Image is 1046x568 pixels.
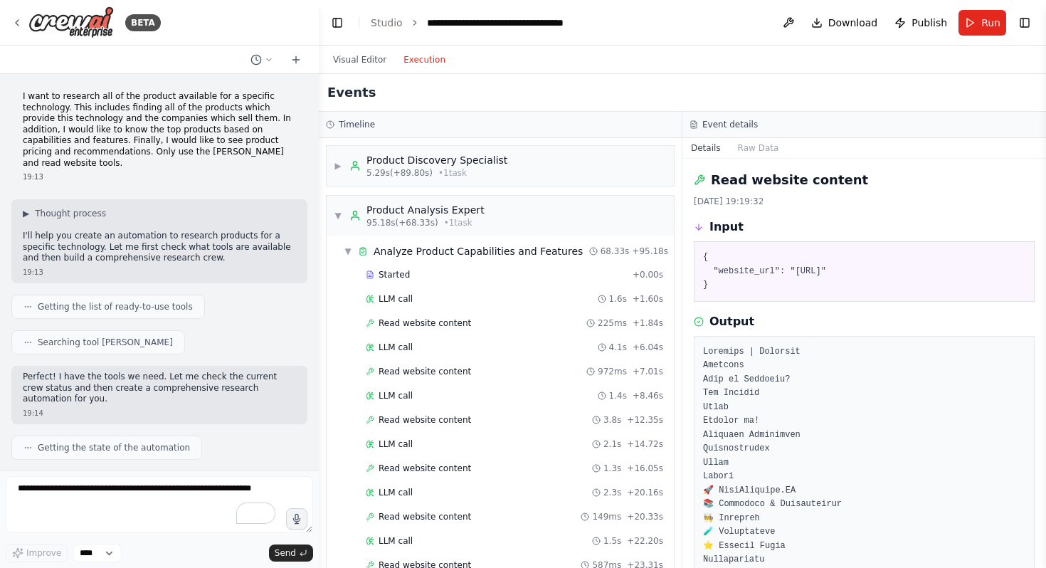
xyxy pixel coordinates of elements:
h3: Output [709,313,754,330]
span: Read website content [379,463,471,474]
button: Download [805,10,884,36]
span: 68.33s [601,246,630,257]
span: 95.18s (+68.33s) [366,217,438,228]
span: + 7.01s [633,366,663,377]
span: 1.3s [603,463,621,474]
span: Publish [912,16,947,30]
p: I want to research all of the product available for a specific technology. This includes finding ... [23,91,296,169]
span: LLM call [379,535,413,547]
span: Run [981,16,1000,30]
span: Thought process [35,208,106,219]
span: ▼ [344,246,352,257]
span: • 1 task [438,167,467,179]
button: Details [682,138,729,158]
button: Hide left sidebar [327,13,347,33]
span: 1.4s [609,390,627,401]
div: BETA [125,14,161,31]
span: LLM call [379,342,413,353]
p: Perfect! I have the tools we need. Let me check the current crew status and then create a compreh... [23,372,296,405]
span: 1.6s [609,293,627,305]
span: Read website content [379,414,471,426]
span: + 14.72s [627,438,663,450]
button: Run [958,10,1006,36]
button: Improve [6,544,68,562]
span: Read website content [379,366,471,377]
button: ▶Thought process [23,208,106,219]
span: 225ms [598,317,627,329]
span: + 8.46s [633,390,663,401]
div: 19:14 [23,408,296,419]
h2: Read website content [711,170,868,190]
h3: Timeline [339,119,375,130]
span: LLM call [379,390,413,401]
span: Read website content [379,317,471,329]
span: 4.1s [609,342,627,353]
button: Click to speak your automation idea [286,508,307,530]
span: + 0.00s [633,269,663,280]
button: Switch to previous chat [245,51,279,68]
span: + 16.05s [627,463,663,474]
span: Started [379,269,410,280]
span: Download [828,16,878,30]
span: + 20.33s [627,511,663,522]
span: + 1.84s [633,317,663,329]
textarea: To enrich screen reader interactions, please activate Accessibility in Grammarly extension settings [6,476,313,533]
h2: Events [327,83,376,102]
img: Logo [28,6,114,38]
span: + 1.60s [633,293,663,305]
span: ▶ [334,160,342,172]
span: Getting the state of the automation [38,442,190,453]
p: I'll help you create an automation to research products for a specific technology. Let me first c... [23,231,296,264]
button: Raw Data [729,138,788,158]
span: Send [275,547,296,559]
span: LLM call [379,487,413,498]
span: 3.8s [603,414,621,426]
span: + 20.16s [627,487,663,498]
span: 5.29s (+89.80s) [366,167,433,179]
h3: Input [709,219,744,236]
span: ▶ [23,208,29,219]
span: LLM call [379,293,413,305]
span: Improve [26,547,61,559]
span: 972ms [598,366,627,377]
span: 2.3s [603,487,621,498]
span: • 1 task [444,217,472,228]
button: Start a new chat [285,51,307,68]
pre: { "website_url": "[URL]" } [703,251,1025,293]
div: Product Analysis Expert [366,203,485,217]
button: Visual Editor [324,51,395,68]
button: Send [269,545,313,562]
nav: breadcrumb [371,16,564,30]
span: + 6.04s [633,342,663,353]
button: Execution [395,51,454,68]
span: Read website content [379,511,471,522]
span: 149ms [592,511,621,522]
span: Getting the list of ready-to-use tools [38,301,193,312]
div: Analyze Product Capabilities and Features [374,244,583,258]
span: 1.5s [603,535,621,547]
h3: Event details [702,119,758,130]
div: Product Discovery Specialist [366,153,507,167]
span: + 12.35s [627,414,663,426]
span: LLM call [379,438,413,450]
a: Studio [371,17,403,28]
div: [DATE] 19:19:32 [694,196,1035,207]
span: + 22.20s [627,535,663,547]
span: ▼ [334,210,342,221]
span: Searching tool [PERSON_NAME] [38,337,173,348]
div: 19:13 [23,172,296,182]
button: Show right sidebar [1015,13,1035,33]
span: 2.1s [603,438,621,450]
button: Publish [889,10,953,36]
div: 19:13 [23,267,296,278]
span: + 95.18s [632,246,668,257]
